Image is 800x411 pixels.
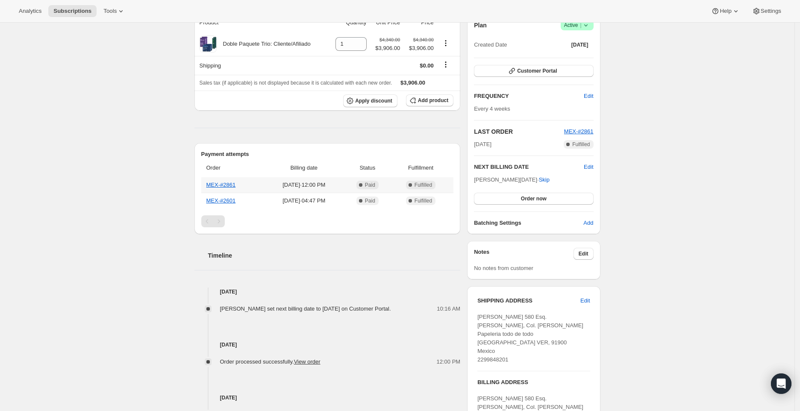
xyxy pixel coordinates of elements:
[572,141,590,148] span: Fulfilled
[474,193,593,205] button: Order now
[747,5,786,17] button: Settings
[566,39,594,51] button: [DATE]
[365,182,375,188] span: Paid
[220,358,321,365] span: Order processed successfully.
[220,305,391,312] span: [PERSON_NAME] set next billing date to [DATE] on Customer Portal.
[369,13,403,32] th: Unit Price
[379,37,400,42] small: $4,340.00
[474,21,487,29] h2: Plan
[294,358,321,365] a: View order
[194,288,461,296] h4: [DATE]
[437,358,461,366] span: 12:00 PM
[415,197,432,204] span: Fulfilled
[474,140,491,149] span: [DATE]
[420,62,434,69] span: $0.00
[720,8,731,15] span: Help
[474,92,584,100] h2: FREQUENCY
[474,176,550,183] span: [PERSON_NAME][DATE] ·
[406,94,453,106] button: Add product
[328,13,369,32] th: Quantity
[400,79,425,86] span: $3,906.00
[194,393,461,402] h4: [DATE]
[477,314,583,363] span: [PERSON_NAME] 580 Esq. [PERSON_NAME], Col. [PERSON_NAME] Papeleria todo de todo [GEOGRAPHIC_DATA]...
[477,378,590,387] h3: BILLING ADDRESS
[474,163,584,171] h2: NEXT BILLING DATE
[53,8,91,15] span: Subscriptions
[201,150,454,159] h2: Payment attempts
[19,8,41,15] span: Analytics
[217,40,311,48] div: Doble Paquete Trio: Cliente/Afiliado
[206,197,236,204] a: MEX-#2601
[584,163,593,171] button: Edit
[200,80,392,86] span: Sales tax (if applicable) is not displayed because it is calculated with each new order.
[415,182,432,188] span: Fulfilled
[474,265,533,271] span: No notes from customer
[706,5,745,17] button: Help
[206,182,236,188] a: MEX-#2861
[439,60,453,69] button: Shipping actions
[574,248,594,260] button: Edit
[201,215,454,227] nav: Pagination
[579,89,598,103] button: Edit
[103,8,117,15] span: Tools
[194,56,328,75] th: Shipping
[584,92,593,100] span: Edit
[393,164,448,172] span: Fulfillment
[194,13,328,32] th: Product
[98,5,130,17] button: Tools
[418,97,448,104] span: Add product
[266,197,342,205] span: [DATE] · 04:47 PM
[771,373,791,394] div: Open Intercom Messenger
[439,38,453,48] button: Product actions
[266,181,342,189] span: [DATE] · 12:00 PM
[266,164,342,172] span: Billing date
[201,159,264,177] th: Order
[580,22,581,29] span: |
[413,37,434,42] small: $4,340.00
[575,294,595,308] button: Edit
[365,197,375,204] span: Paid
[474,65,593,77] button: Customer Portal
[14,5,47,17] button: Analytics
[564,127,594,136] button: MEX-#2861
[564,21,590,29] span: Active
[474,248,574,260] h3: Notes
[403,13,436,32] th: Price
[564,128,594,135] a: MEX-#2861
[534,173,555,187] button: Skip
[474,106,510,112] span: Every 4 weeks
[578,216,598,230] button: Add
[208,251,461,260] h2: Timeline
[375,44,400,53] span: $3,906.00
[761,8,781,15] span: Settings
[583,219,593,227] span: Add
[347,164,388,172] span: Status
[343,94,397,107] button: Apply discount
[517,68,557,74] span: Customer Portal
[539,176,550,184] span: Skip
[355,97,392,104] span: Apply discount
[521,195,547,202] span: Order now
[474,219,583,227] h6: Batching Settings
[579,250,588,257] span: Edit
[571,41,588,48] span: [DATE]
[194,341,461,349] h4: [DATE]
[48,5,97,17] button: Subscriptions
[580,297,590,305] span: Edit
[474,41,507,49] span: Created Date
[474,127,564,136] h2: LAST ORDER
[405,44,434,53] span: $3,906.00
[200,35,217,53] img: product img
[437,305,460,313] span: 10:16 AM
[477,297,580,305] h3: SHIPPING ADDRESS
